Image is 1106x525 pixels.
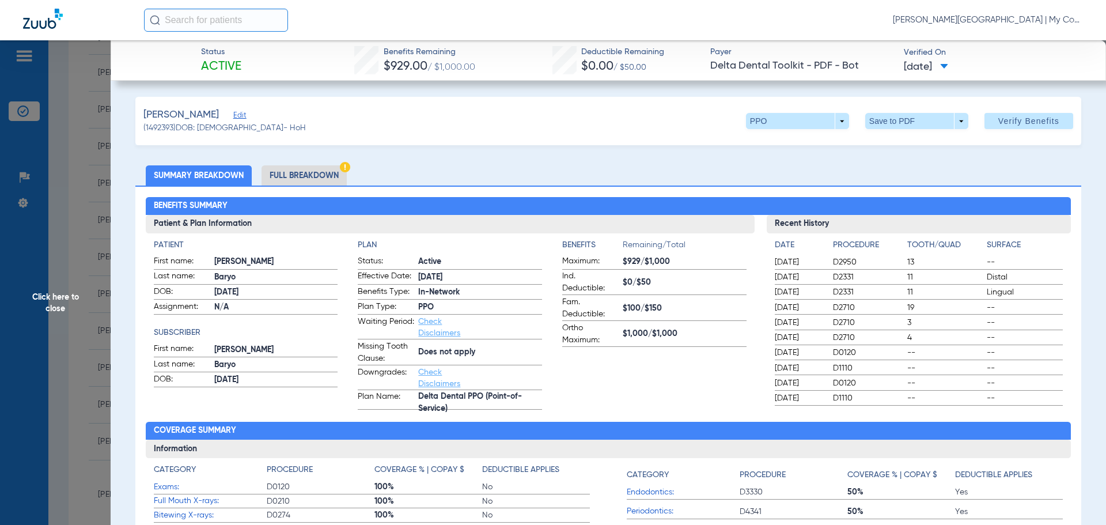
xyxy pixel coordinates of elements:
span: D3330 [740,486,847,498]
span: Effective Date: [358,270,414,284]
app-breakdown-title: Tooth/Quad [907,239,983,255]
span: [DATE] [904,60,948,74]
span: [DATE] [775,317,823,328]
span: D1110 [833,362,903,374]
h4: Subscriber [154,327,338,339]
span: $0.00 [581,61,613,73]
span: No [482,509,590,521]
h4: Date [775,239,823,251]
span: [DATE] [775,347,823,358]
span: Ind. Deductible: [562,270,619,294]
app-breakdown-title: Procedure [740,464,847,485]
span: [PERSON_NAME] [214,256,338,268]
span: 11 [907,271,983,283]
app-breakdown-title: Category [627,464,740,485]
h4: Surface [987,239,1063,251]
app-breakdown-title: Procedure [267,464,374,480]
span: [DATE] [775,392,823,404]
span: Baryo [214,359,338,371]
span: -- [987,347,1063,358]
app-breakdown-title: Category [154,464,267,480]
span: Last name: [154,270,210,284]
span: -- [987,392,1063,404]
span: -- [987,332,1063,343]
span: [DATE] [775,256,823,268]
span: Benefits Remaining [384,46,475,58]
span: Active [201,59,241,75]
span: $100/$150 [623,303,747,315]
span: D2950 [833,256,903,268]
span: -- [987,302,1063,314]
li: Full Breakdown [262,165,347,186]
app-breakdown-title: Coverage % | Copay $ [847,464,955,485]
h2: Coverage Summary [146,422,1071,440]
span: Benefits Type: [358,286,414,300]
span: 100% [374,496,482,507]
input: Search for patients [144,9,288,32]
li: Summary Breakdown [146,165,252,186]
span: D2331 [833,271,903,283]
span: Deductible Remaining [581,46,664,58]
span: DOB: [154,286,210,300]
h4: Procedure [833,239,903,251]
h2: Benefits Summary [146,197,1071,216]
h4: Patient [154,239,338,251]
div: Chat Widget [1048,470,1106,525]
span: [DATE] [775,377,823,389]
span: 13 [907,256,983,268]
h4: Coverage % | Copay $ [374,464,464,476]
span: / $50.00 [613,63,646,71]
span: / $1,000.00 [427,63,475,72]
app-breakdown-title: Surface [987,239,1063,255]
span: 11 [907,286,983,298]
span: Plan Name: [358,391,414,409]
span: First name: [154,343,210,357]
span: (1492393) DOB: [DEMOGRAPHIC_DATA] - HoH [143,122,306,134]
span: -- [907,347,983,358]
h4: Tooth/Quad [907,239,983,251]
span: N/A [214,301,338,314]
span: -- [907,377,983,389]
span: [DATE] [775,332,823,343]
span: Yes [955,486,1063,498]
span: 4 [907,332,983,343]
span: Delta Dental Toolkit - PDF - Bot [710,59,894,73]
span: Remaining/Total [623,239,747,255]
span: Downgrades: [358,367,414,390]
button: Save to PDF [865,113,968,129]
span: Bitewing X-rays: [154,509,267,522]
span: [DATE] [214,374,338,386]
img: Zuub Logo [23,9,63,29]
h3: Information [146,440,1071,458]
span: D2710 [833,302,903,314]
span: [DATE] [775,362,823,374]
app-breakdown-title: Coverage % | Copay $ [374,464,482,480]
a: Check Disclaimers [418,368,460,388]
span: Plan Type: [358,301,414,315]
span: 19 [907,302,983,314]
app-breakdown-title: Procedure [833,239,903,255]
span: $0/$50 [623,277,747,289]
span: Waiting Period: [358,316,414,339]
h4: Deductible Applies [482,464,559,476]
span: D0120 [833,377,903,389]
h4: Plan [358,239,542,251]
span: [DATE] [214,286,338,299]
span: Last name: [154,358,210,372]
span: 50% [847,506,955,518]
img: Hazard [340,162,350,172]
span: D0120 [833,347,903,358]
app-breakdown-title: Deductible Applies [482,464,590,480]
app-breakdown-title: Date [775,239,823,255]
app-breakdown-title: Deductible Applies [955,464,1063,485]
span: -- [987,256,1063,268]
span: Full Mouth X-rays: [154,495,267,507]
span: Edit [233,111,244,122]
h4: Benefits [562,239,623,251]
h4: Deductible Applies [955,469,1032,481]
span: -- [987,362,1063,374]
span: Ortho Maximum: [562,322,619,346]
h4: Procedure [267,464,313,476]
